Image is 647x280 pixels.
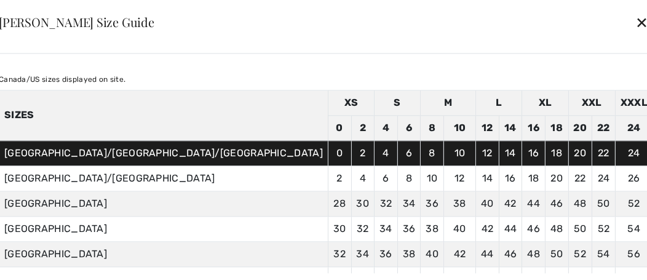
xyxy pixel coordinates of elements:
td: M [421,90,476,115]
td: 38 [443,191,475,216]
td: 36 [397,216,421,241]
td: 14 [499,115,522,140]
td: 46 [545,191,568,216]
td: 40 [476,191,499,216]
td: 44 [476,241,499,266]
td: 24 [592,166,616,191]
td: 38 [421,216,444,241]
td: 48 [545,216,568,241]
td: 20 [568,115,592,140]
td: 46 [522,216,546,241]
td: 22 [592,115,616,140]
td: XL [522,90,568,115]
td: 14 [476,166,499,191]
td: 32 [375,191,398,216]
td: 50 [592,191,616,216]
td: 20 [545,166,568,191]
td: 22 [568,166,592,191]
td: 54 [592,241,616,266]
td: 2 [351,115,375,140]
td: 12 [443,166,475,191]
td: 42 [476,216,499,241]
td: 2 [328,166,351,191]
td: 0 [328,115,351,140]
td: 52 [592,216,616,241]
td: 2 [351,140,375,166]
td: 0 [328,140,351,166]
td: 34 [375,216,398,241]
td: 46 [499,241,522,266]
td: 28 [328,191,351,216]
td: 32 [328,241,351,266]
td: 18 [522,166,546,191]
td: 18 [545,140,568,166]
td: 40 [421,241,444,266]
td: 12 [476,115,499,140]
td: 42 [499,191,522,216]
td: 48 [522,241,546,266]
td: 44 [522,191,546,216]
td: 6 [397,115,421,140]
td: 10 [443,140,475,166]
td: 50 [568,216,592,241]
td: 6 [375,166,398,191]
td: 8 [421,140,444,166]
td: 6 [397,140,421,166]
td: 34 [397,191,421,216]
td: 22 [592,140,616,166]
td: 32 [351,216,375,241]
td: 20 [568,140,592,166]
td: 50 [545,241,568,266]
td: 18 [545,115,568,140]
td: 16 [522,115,546,140]
td: 10 [421,166,444,191]
td: 44 [499,216,522,241]
td: 36 [421,191,444,216]
td: XS [328,90,374,115]
td: XXL [568,90,615,115]
td: S [375,90,421,115]
td: 34 [351,241,375,266]
td: 12 [476,140,499,166]
td: 48 [568,191,592,216]
td: 36 [375,241,398,266]
td: 16 [522,140,546,166]
td: 16 [499,166,522,191]
td: 8 [421,115,444,140]
td: 8 [397,166,421,191]
td: 30 [351,191,375,216]
td: 30 [328,216,351,241]
td: 40 [443,216,475,241]
td: 52 [568,241,592,266]
td: 4 [375,140,398,166]
td: 14 [499,140,522,166]
td: 4 [351,166,375,191]
td: 42 [443,241,475,266]
td: L [476,90,522,115]
td: 10 [443,115,475,140]
span: Help [28,9,53,20]
td: 4 [375,115,398,140]
td: 38 [397,241,421,266]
